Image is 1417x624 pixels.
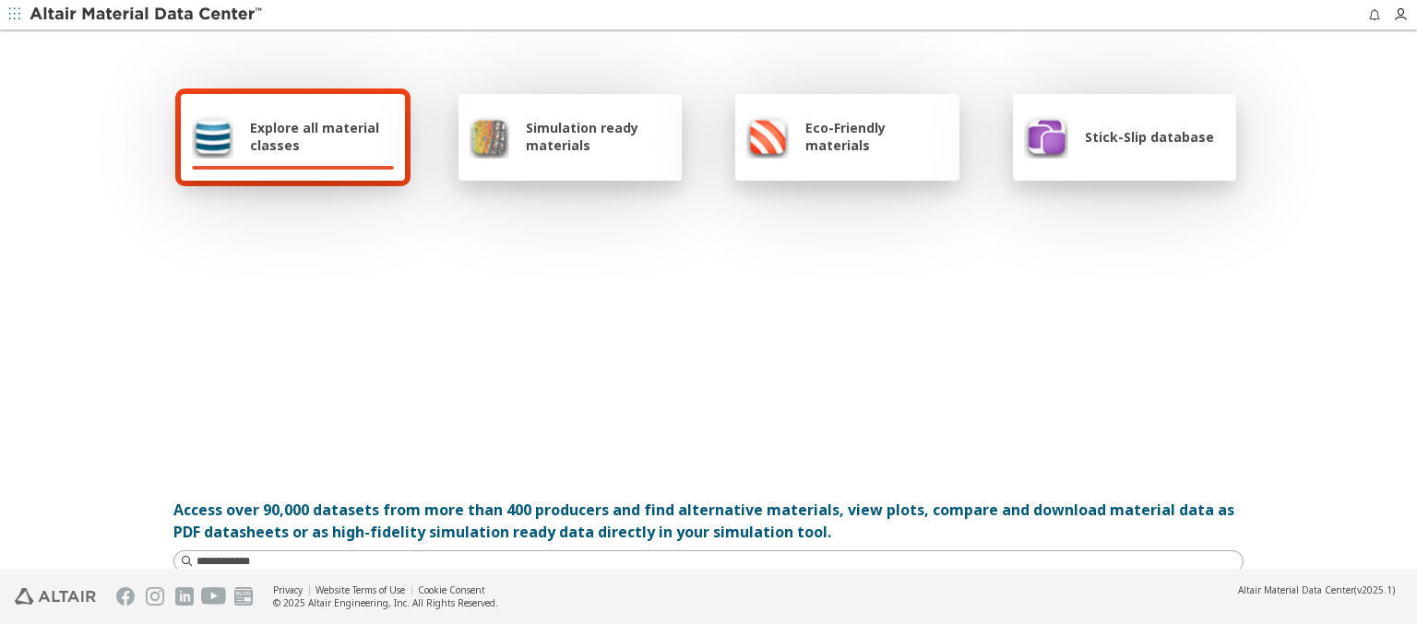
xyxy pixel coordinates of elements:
[470,114,509,159] img: Simulation ready materials
[1238,583,1395,596] div: (v2025.1)
[316,583,405,596] a: Website Terms of Use
[526,119,671,154] span: Simulation ready materials
[746,114,789,159] img: Eco-Friendly materials
[273,583,303,596] a: Privacy
[418,583,485,596] a: Cookie Consent
[192,114,233,159] img: Explore all material classes
[1085,128,1214,146] span: Stick-Slip database
[1024,114,1068,159] img: Stick-Slip database
[273,596,498,609] div: © 2025 Altair Engineering, Inc. All Rights Reserved.
[30,6,265,24] img: Altair Material Data Center
[1238,583,1354,596] span: Altair Material Data Center
[250,119,394,154] span: Explore all material classes
[15,588,96,605] img: Altair Engineering
[805,119,947,154] span: Eco-Friendly materials
[173,499,1244,543] div: Access over 90,000 datasets from more than 400 producers and find alternative materials, view plo...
